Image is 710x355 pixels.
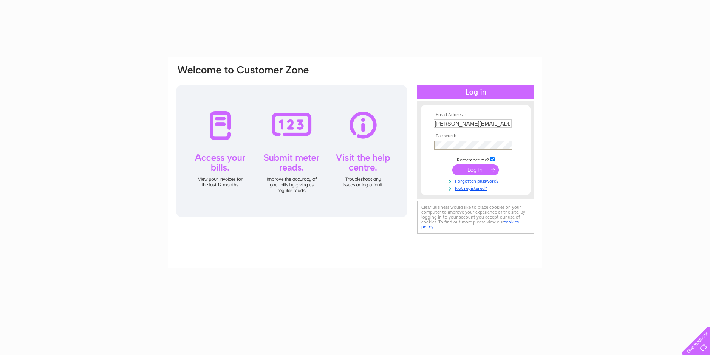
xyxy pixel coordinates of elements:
a: Not registered? [434,184,520,191]
th: Email Address: [432,112,520,118]
input: Submit [452,164,499,175]
a: Forgotten password? [434,177,520,184]
td: Remember me? [432,155,520,163]
th: Password: [432,133,520,139]
a: cookies policy [421,219,519,229]
div: Clear Business would like to place cookies on your computer to improve your experience of the sit... [417,201,534,234]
